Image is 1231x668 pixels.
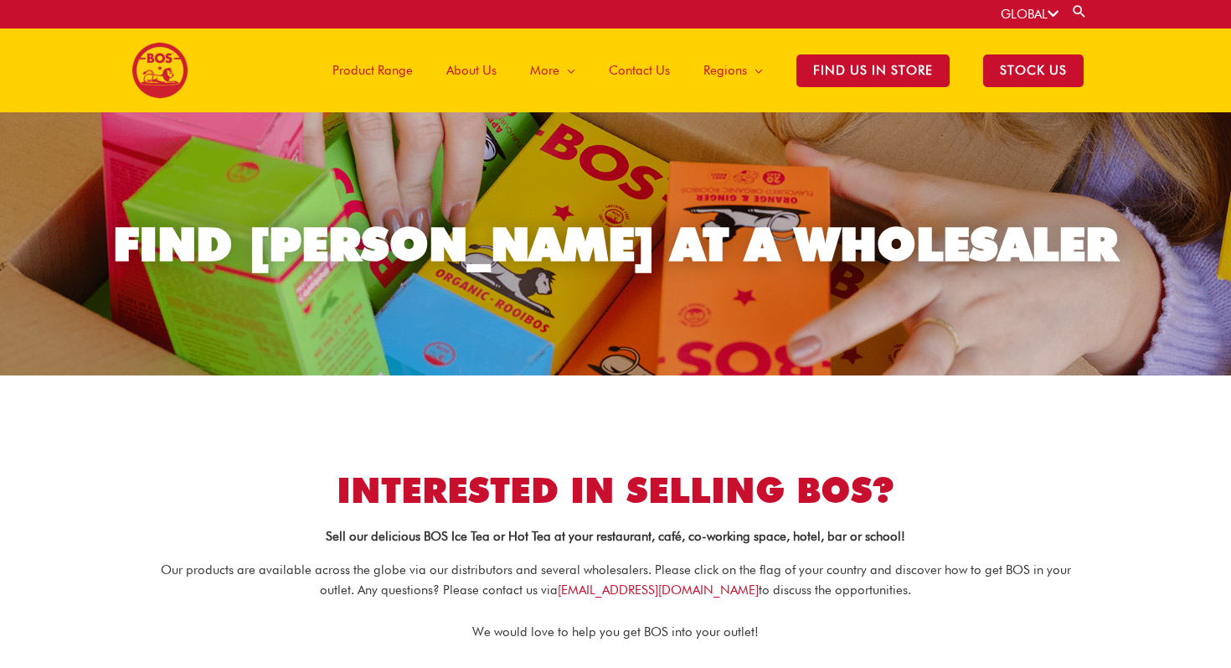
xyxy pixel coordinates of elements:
a: STOCK US [966,28,1100,112]
div: Our products are available across the globe via our distributors and several wholesalers. Please ... [147,560,1084,602]
img: BOS logo finals-200px [131,42,188,99]
span: Find Us in Store [796,54,950,87]
span: More [530,45,559,96]
div: FIND [PERSON_NAME] AT A WHOLESALER [113,221,1118,267]
a: [EMAIL_ADDRESS][DOMAIN_NAME] [558,583,759,598]
a: About Us [430,28,513,112]
a: GLOBAL [1001,7,1058,22]
a: Find Us in Store [780,28,966,112]
span: About Us [446,45,497,96]
span: Product Range [332,45,413,96]
a: More [513,28,592,112]
a: Product Range [316,28,430,112]
span: Regions [703,45,747,96]
a: Search button [1071,3,1088,19]
nav: Site Navigation [303,28,1100,112]
div: We would love to help you get BOS into your outlet! [147,622,1084,643]
p: Sell our delicious BOS Ice Tea or Hot Tea at your restaurant, café, co-working space, hotel, bar ... [147,531,1084,543]
h2: interested in selling BOS? [147,468,1084,514]
span: STOCK US [983,54,1084,87]
a: Regions [687,28,780,112]
a: Contact Us [592,28,687,112]
span: Contact Us [609,45,670,96]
